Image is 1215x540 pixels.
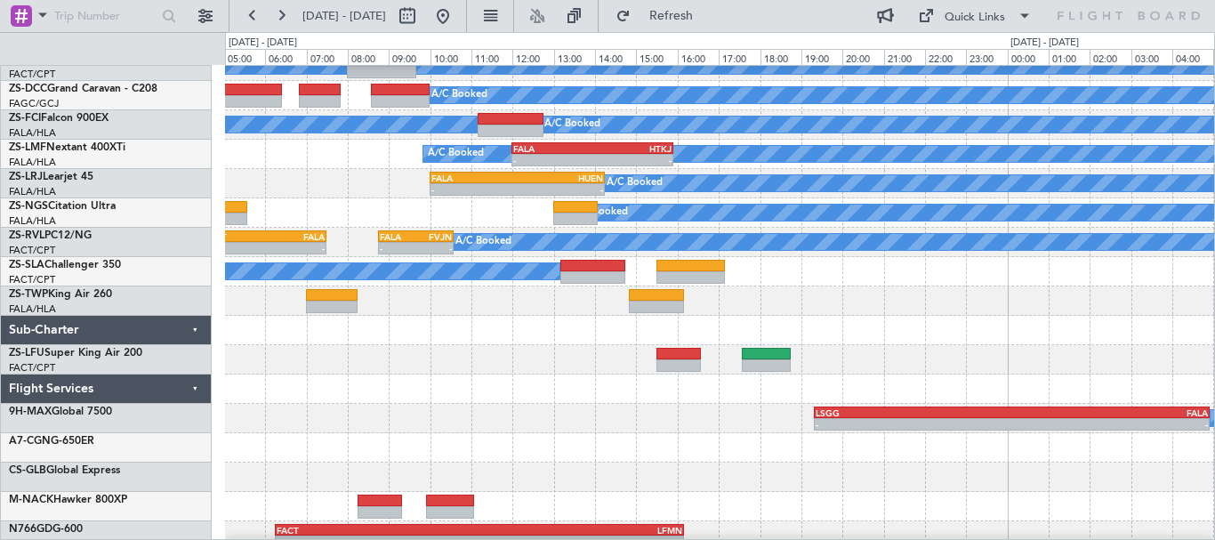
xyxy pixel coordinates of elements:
[9,302,56,316] a: FALA/HLA
[884,49,925,65] div: 21:00
[9,465,46,476] span: CS-GLB
[9,436,51,447] span: A7-CGN
[1012,407,1208,418] div: FALA
[416,231,453,242] div: FVJN
[416,243,453,254] div: -
[9,260,121,270] a: ZS-SLAChallenger 350
[9,436,94,447] a: A7-CGNG-650ER
[9,230,92,241] a: ZS-RVLPC12/NG
[431,173,518,183] div: FALA
[1008,49,1049,65] div: 00:00
[277,525,479,536] div: FACT
[9,407,52,417] span: 9H-MAX
[517,184,603,195] div: -
[1049,49,1090,65] div: 01:00
[945,9,1005,27] div: Quick Links
[9,273,55,286] a: FACT/CPT
[54,3,157,29] input: Trip Number
[909,2,1041,30] button: Quick Links
[348,49,389,65] div: 08:00
[9,172,43,182] span: ZS-LRJ
[307,49,348,65] div: 07:00
[9,84,47,94] span: ZS-DCC
[265,49,306,65] div: 06:00
[1131,49,1172,65] div: 03:00
[592,143,672,154] div: HTKJ
[9,495,53,505] span: M-NACK
[816,407,1011,418] div: LSGG
[9,524,52,535] span: N766GD
[513,143,592,154] div: FALA
[302,8,386,24] span: [DATE] - [DATE]
[634,10,709,22] span: Refresh
[9,524,83,535] a: N766GDG-600
[1012,419,1208,430] div: -
[9,126,56,140] a: FALA/HLA
[9,230,44,241] span: ZS-RVL
[431,82,487,109] div: A/C Booked
[816,419,1011,430] div: -
[9,289,48,300] span: ZS-TWP
[9,348,142,359] a: ZS-LFUSuper King Air 200
[1090,49,1131,65] div: 02:00
[205,243,265,254] div: -
[9,84,157,94] a: ZS-DCCGrand Caravan - C208
[1172,49,1213,65] div: 04:00
[455,229,511,255] div: A/C Booked
[380,243,416,254] div: -
[9,361,55,375] a: FACT/CPT
[9,113,109,124] a: ZS-FCIFalcon 900EX
[925,49,966,65] div: 22:00
[9,214,56,228] a: FALA/HLA
[430,49,471,65] div: 10:00
[9,407,112,417] a: 9H-MAXGlobal 7500
[512,49,553,65] div: 12:00
[9,113,41,124] span: ZS-FCI
[9,244,55,257] a: FACT/CPT
[431,184,518,195] div: -
[9,289,112,300] a: ZS-TWPKing Air 260
[678,49,719,65] div: 16:00
[636,49,677,65] div: 15:00
[9,156,56,169] a: FALA/HLA
[966,49,1007,65] div: 23:00
[229,36,297,51] div: [DATE] - [DATE]
[1010,36,1079,51] div: [DATE] - [DATE]
[544,111,600,138] div: A/C Booked
[9,142,46,153] span: ZS-LMF
[9,172,93,182] a: ZS-LRJLearjet 45
[592,155,672,165] div: -
[471,49,512,65] div: 11:00
[9,68,55,81] a: FACT/CPT
[205,231,265,242] div: FACT
[513,155,592,165] div: -
[801,49,842,65] div: 19:00
[760,49,801,65] div: 18:00
[224,49,265,65] div: 05:00
[9,201,48,212] span: ZS-NGS
[380,231,416,242] div: FALA
[9,201,116,212] a: ZS-NGSCitation Ultra
[595,49,636,65] div: 14:00
[9,97,59,110] a: FAGC/GCJ
[9,260,44,270] span: ZS-SLA
[9,142,125,153] a: ZS-LMFNextant 400XTi
[607,170,663,197] div: A/C Booked
[265,231,326,242] div: FALA
[517,173,603,183] div: HUEN
[479,525,682,536] div: LFMN
[719,49,760,65] div: 17:00
[842,49,883,65] div: 20:00
[9,185,56,198] a: FALA/HLA
[389,49,430,65] div: 09:00
[428,141,484,167] div: A/C Booked
[572,199,628,226] div: A/C Booked
[265,243,326,254] div: -
[9,495,127,505] a: M-NACKHawker 800XP
[9,348,44,359] span: ZS-LFU
[554,49,595,65] div: 13:00
[607,2,714,30] button: Refresh
[9,465,120,476] a: CS-GLBGlobal Express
